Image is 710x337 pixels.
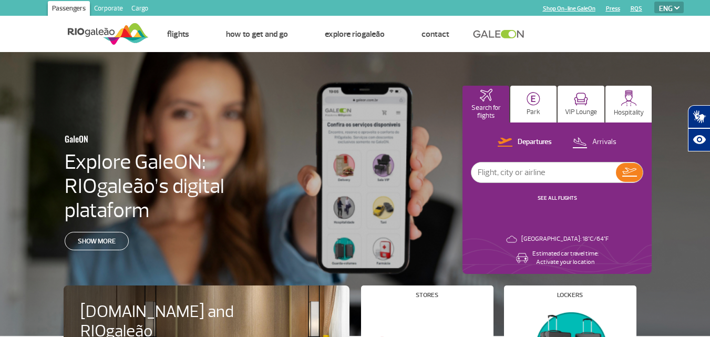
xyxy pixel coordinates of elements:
[462,86,509,122] button: Search for flights
[468,104,504,120] p: Search for flights
[527,108,540,116] p: Park
[631,5,642,12] a: RQS
[65,150,292,222] h4: Explore GaleON: RIOgaleão’s digital plataform
[90,1,127,18] a: Corporate
[325,29,385,39] a: Explore RIOgaleão
[569,136,620,149] button: Arrivals
[688,128,710,151] button: Abrir recursos assistivos.
[538,195,577,201] a: SEE ALL FLIGHTS
[521,235,609,243] p: [GEOGRAPHIC_DATA]: 18°C/64°F
[495,136,555,149] button: Departures
[605,86,652,122] button: Hospitality
[65,128,240,150] h3: GaleON
[65,232,129,250] a: Show more
[48,1,90,18] a: Passengers
[518,137,552,147] p: Departures
[226,29,288,39] a: How to get and go
[557,292,583,298] h4: Lockers
[532,250,599,267] p: Estimated car travel time: Activate your location
[416,292,438,298] h4: Stores
[421,29,449,39] a: Contact
[688,105,710,128] button: Abrir tradutor de língua de sinais.
[565,108,597,116] p: VIP Lounge
[127,1,152,18] a: Cargo
[471,162,616,182] input: Flight, city or airline
[574,93,588,106] img: vipRoom.svg
[167,29,189,39] a: Flights
[543,5,595,12] a: Shop On-line GaleOn
[606,5,620,12] a: Press
[614,109,644,117] p: Hospitality
[558,86,604,122] button: VIP Lounge
[688,105,710,151] div: Plugin de acessibilidade da Hand Talk.
[621,90,637,106] img: hospitality.svg
[534,194,580,202] button: SEE ALL FLIGHTS
[527,92,540,106] img: carParkingHome.svg
[480,89,492,101] img: airplaneHomeActive.svg
[592,137,616,147] p: Arrivals
[510,86,557,122] button: Park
